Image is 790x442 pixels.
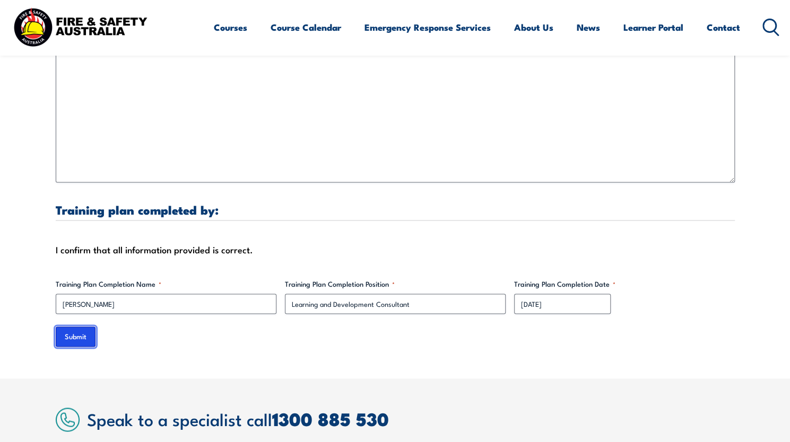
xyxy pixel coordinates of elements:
h3: Training plan completed by: [56,204,735,216]
input: Submit [56,326,96,347]
a: Course Calendar [271,13,341,41]
a: News [577,13,600,41]
a: Contact [707,13,740,41]
a: About Us [514,13,553,41]
label: Training Plan Completion Position [285,279,506,289]
a: 1300 885 530 [272,404,389,432]
label: Training Plan Completion Date [514,279,735,289]
input: dd/mm/yyyy [514,294,611,314]
a: Learner Portal [623,13,683,41]
label: Training Plan Completion Name [56,279,276,289]
h2: Speak to a specialist call [87,409,735,428]
div: I confirm that all information provided is correct. [56,242,735,258]
a: Courses [214,13,247,41]
a: Emergency Response Services [364,13,491,41]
